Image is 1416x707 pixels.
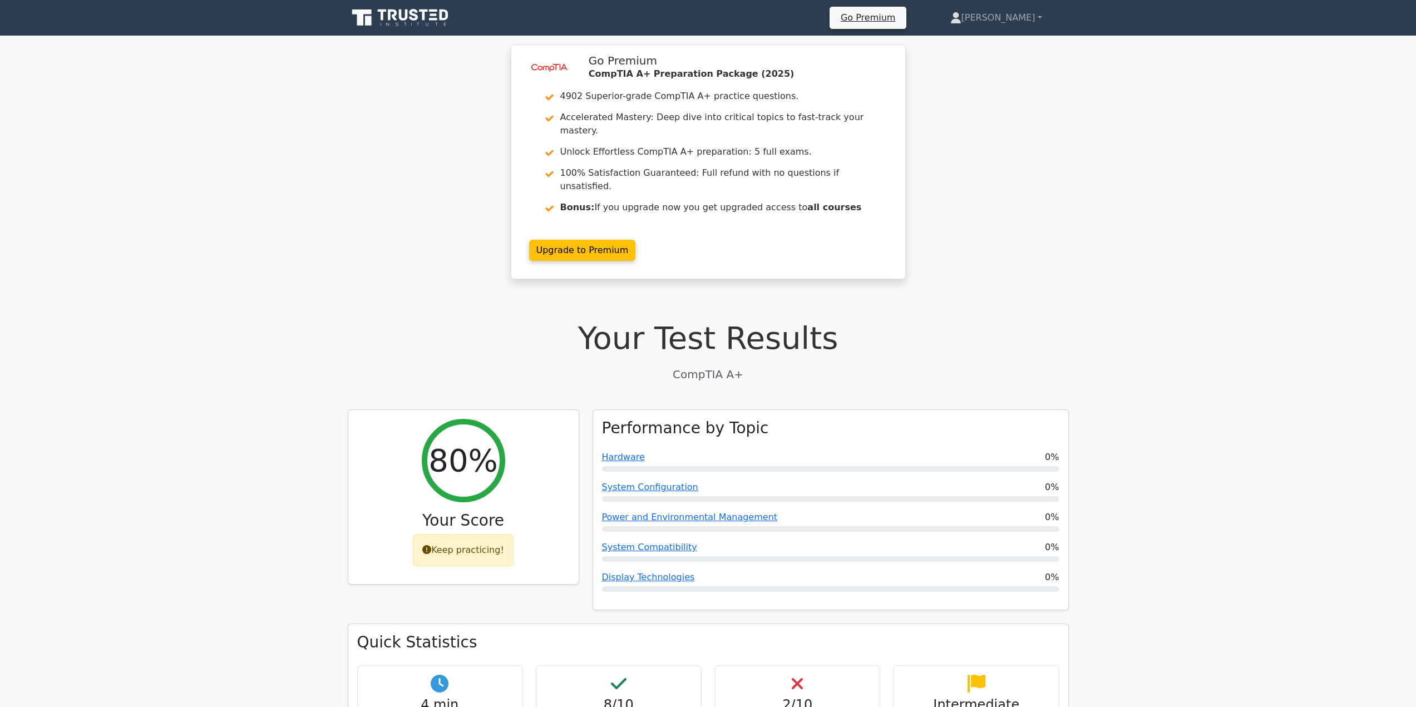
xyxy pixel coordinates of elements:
[924,7,1069,29] a: [PERSON_NAME]
[602,419,769,438] h3: Performance by Topic
[428,442,497,479] h2: 80%
[529,240,636,261] a: Upgrade to Premium
[1045,541,1059,554] span: 0%
[1045,481,1059,494] span: 0%
[602,512,778,522] a: Power and Environmental Management
[1045,571,1059,584] span: 0%
[348,319,1069,357] h1: Your Test Results
[602,452,645,462] a: Hardware
[357,633,1059,652] h3: Quick Statistics
[348,366,1069,383] p: CompTIA A+
[834,10,902,25] a: Go Premium
[602,542,697,552] a: System Compatibility
[1045,511,1059,524] span: 0%
[1045,451,1059,464] span: 0%
[413,534,514,566] div: Keep practicing!
[602,482,698,492] a: System Configuration
[357,511,570,530] h3: Your Score
[602,572,695,582] a: Display Technologies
